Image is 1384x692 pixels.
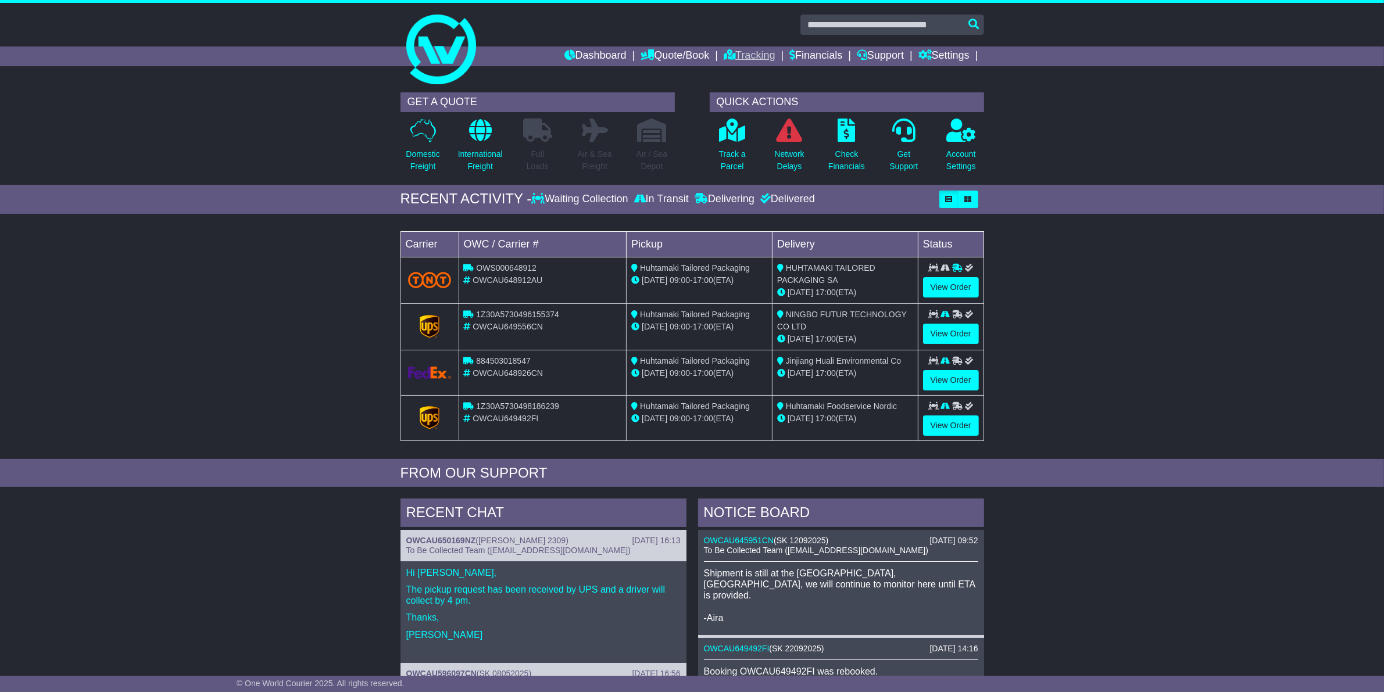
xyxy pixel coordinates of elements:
[642,322,667,331] span: [DATE]
[704,644,978,654] div: ( )
[693,368,713,378] span: 17:00
[923,324,979,344] a: View Order
[627,231,773,257] td: Pickup
[704,666,978,677] p: Booking OWCAU649492FI was rebooked.
[929,644,978,654] div: [DATE] 14:16
[631,321,767,333] div: - (ETA)
[704,568,978,623] p: Shipment is still at the [GEOGRAPHIC_DATA], [GEOGRAPHIC_DATA], we will continue to monitor here u...
[788,334,813,343] span: [DATE]
[531,193,631,206] div: Waiting Collection
[777,367,913,379] div: (ETA)
[918,46,970,66] a: Settings
[788,368,813,378] span: [DATE]
[692,193,757,206] div: Delivering
[640,263,750,273] span: Huhtamaki Tailored Packaging
[473,322,543,331] span: OWCAU649556CN
[704,644,770,653] a: OWCAU649492FI
[406,536,476,545] a: OWCAU650169NZ
[632,536,680,546] div: [DATE] 16:13
[476,401,559,411] span: 1Z30A5730498186239
[400,92,675,112] div: GET A QUOTE
[777,263,875,285] span: HUHTAMAKI TAILORED PACKAGING SA
[641,46,709,66] a: Quote/Book
[693,322,713,331] span: 17:00
[631,274,767,286] div: - (ETA)
[772,644,821,653] span: SK 22092025
[828,148,865,173] p: Check Financials
[774,148,804,173] p: Network Delays
[923,277,979,297] a: View Order
[476,356,530,365] span: 884503018547
[642,414,667,423] span: [DATE]
[923,415,979,436] a: View Order
[889,118,918,179] a: GetSupport
[400,191,532,207] div: RECENT ACTIVITY -
[578,148,612,173] p: Air & Sea Freight
[710,92,984,112] div: QUICK ACTIONS
[237,679,405,688] span: © One World Courier 2025. All rights reserved.
[772,231,918,257] td: Delivery
[406,536,681,546] div: ( )
[400,499,686,530] div: RECENT CHAT
[946,148,976,173] p: Account Settings
[670,275,690,285] span: 09:00
[473,414,538,423] span: OWCAU649492FI
[400,231,459,257] td: Carrier
[631,413,767,425] div: - (ETA)
[406,669,681,679] div: ( )
[693,275,713,285] span: 17:00
[777,333,913,345] div: (ETA)
[777,413,913,425] div: (ETA)
[406,629,681,640] p: [PERSON_NAME]
[786,356,901,365] span: Jinjiang Huali Environmental Co
[929,536,978,546] div: [DATE] 09:52
[642,275,667,285] span: [DATE]
[473,275,542,285] span: OWCAU648912AU
[670,368,690,378] span: 09:00
[457,118,503,179] a: InternationalFreight
[788,414,813,423] span: [DATE]
[786,401,897,411] span: Huhtamaki Foodservice Nordic
[480,669,529,678] span: SK 08052025
[523,148,552,173] p: Full Loads
[405,118,440,179] a: DomesticFreight
[631,367,767,379] div: - (ETA)
[631,193,692,206] div: In Transit
[408,367,452,379] img: GetCarrierServiceLogo
[889,148,918,173] p: Get Support
[788,288,813,297] span: [DATE]
[857,46,904,66] a: Support
[476,263,537,273] span: OWS000648912
[406,567,681,578] p: Hi [PERSON_NAME],
[406,148,439,173] p: Domestic Freight
[642,368,667,378] span: [DATE]
[789,46,842,66] a: Financials
[640,401,750,411] span: Huhtamaki Tailored Packaging
[408,272,452,288] img: TNT_Domestic.png
[777,286,913,299] div: (ETA)
[406,584,681,606] p: The pickup request has been received by UPS and a driver will collect by 4 pm.
[946,118,977,179] a: AccountSettings
[458,148,503,173] p: International Freight
[923,370,979,390] a: View Order
[636,148,668,173] p: Air / Sea Depot
[420,315,439,338] img: GetCarrierServiceLogo
[718,118,746,179] a: Track aParcel
[704,546,928,555] span: To Be Collected Team ([EMAIL_ADDRESS][DOMAIN_NAME])
[816,334,836,343] span: 17:00
[704,536,774,545] a: OWCAU645951CN
[459,231,627,257] td: OWC / Carrier #
[406,669,477,678] a: OWCAU596097CN
[670,322,690,331] span: 09:00
[400,465,984,482] div: FROM OUR SUPPORT
[693,414,713,423] span: 17:00
[774,118,804,179] a: NetworkDelays
[704,536,978,546] div: ( )
[777,536,826,545] span: SK 12092025
[670,414,690,423] span: 09:00
[406,546,631,555] span: To Be Collected Team ([EMAIL_ADDRESS][DOMAIN_NAME])
[406,612,681,623] p: Thanks,
[724,46,775,66] a: Tracking
[640,310,750,319] span: Huhtamaki Tailored Packaging
[476,310,559,319] span: 1Z30A5730496155374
